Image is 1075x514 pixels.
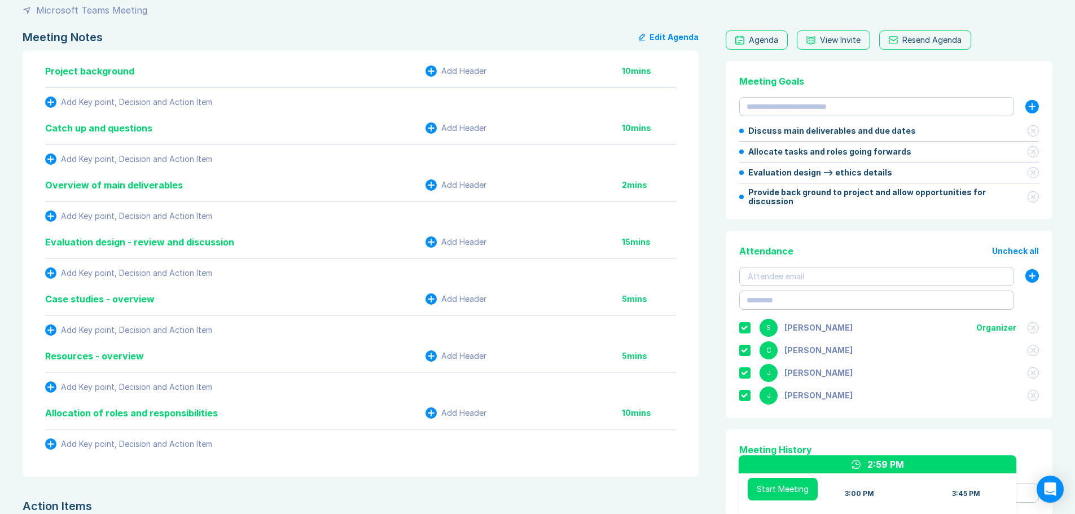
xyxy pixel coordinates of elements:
div: Provide back ground to project and allow opportunities for discussion [748,188,1028,206]
button: Add Key point, Decision and Action Item [45,96,212,108]
div: 5 mins [622,295,676,304]
div: J [760,364,778,382]
button: Add Key point, Decision and Action Item [45,210,212,222]
div: Meeting Goals [739,74,1039,88]
div: Add Header [441,352,486,361]
div: John Uminga [784,391,853,400]
div: Discuss main deliverables and due dates [748,126,1028,135]
div: Overview of main deliverables [45,178,183,192]
button: Edit Agenda [639,30,699,44]
div: 3:00 PM [845,489,874,498]
div: Add Header [441,124,486,133]
div: Add Key point, Decision and Action Item [61,383,212,392]
div: Add Key point, Decision and Action Item [61,155,212,164]
button: Add Header [425,407,486,419]
div: Organizer [976,323,1016,332]
div: Allocate tasks and roles going forwards [748,147,1028,156]
button: Add Header [425,65,486,77]
div: Add Key point, Decision and Action Item [61,98,212,107]
div: Jill Lovell [784,368,853,377]
div: 10 mins [622,67,676,76]
div: 3:45 PM [952,489,980,498]
button: Add Key point, Decision and Action Item [45,267,212,279]
div: Discuss main deliverables and due dates [739,125,1039,137]
div: Add Header [441,295,486,304]
div: Add Header [441,408,486,418]
div: Add Header [441,181,486,190]
div: Resources - overview [45,349,144,363]
button: Add Header [425,179,486,191]
div: Add Key point, Decision and Action Item [61,326,212,335]
div: 15 mins [622,238,676,247]
div: Meeting History [739,443,1039,456]
div: Project background [45,64,134,78]
button: Add Header [425,236,486,248]
div: J [760,386,778,405]
div: Evaluation design --> ethics details [739,167,1039,178]
div: Attendance [739,244,793,258]
div: Add Key point, Decision and Action Item [61,212,212,221]
button: Add Header [425,122,486,134]
button: Uncheck all [992,247,1039,256]
button: Add Key point, Decision and Action Item [45,381,212,393]
div: Craig Furneaux [784,346,853,355]
button: Add Key point, Decision and Action Item [45,324,212,336]
button: View Invite [797,30,870,50]
a: Agenda [726,30,788,50]
div: 10 mins [622,408,676,418]
div: S [760,319,778,337]
div: 10 mins [622,124,676,133]
div: Action Items [23,499,699,513]
button: Resend Agenda [879,30,971,50]
div: 2:59 PM [867,458,904,471]
div: Sharine Barth [784,323,853,332]
button: Add Key point, Decision and Action Item [45,438,212,450]
div: 2 mins [622,181,676,190]
div: Evaluation design --> ethics details [748,168,1028,177]
div: View Invite [820,36,861,45]
div: Agenda [749,36,778,45]
div: Open Intercom Messenger [1037,476,1064,503]
div: Add Key point, Decision and Action Item [61,440,212,449]
button: Start Meeting [748,478,818,500]
div: Meeting Notes [23,30,103,44]
div: Add Key point, Decision and Action Item [61,269,212,278]
div: Allocate tasks and roles going forwards [739,146,1039,157]
div: Provide back ground to project and allow opportunities for discussion [739,188,1039,206]
div: C [760,341,778,359]
button: Add Header [425,293,486,305]
div: Add Header [441,67,486,76]
div: Resend Agenda [902,36,962,45]
div: Allocation of roles and responsibilities [45,406,218,420]
div: Case studies - overview [45,292,155,306]
div: 5 mins [622,352,676,361]
div: Evaluation design - review and discussion [45,235,234,249]
div: Microsoft Teams Meeting [36,3,147,17]
button: Add Header [425,350,486,362]
button: Add Key point, Decision and Action Item [45,153,212,165]
div: Catch up and questions [45,121,152,135]
div: Add Header [441,238,486,247]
